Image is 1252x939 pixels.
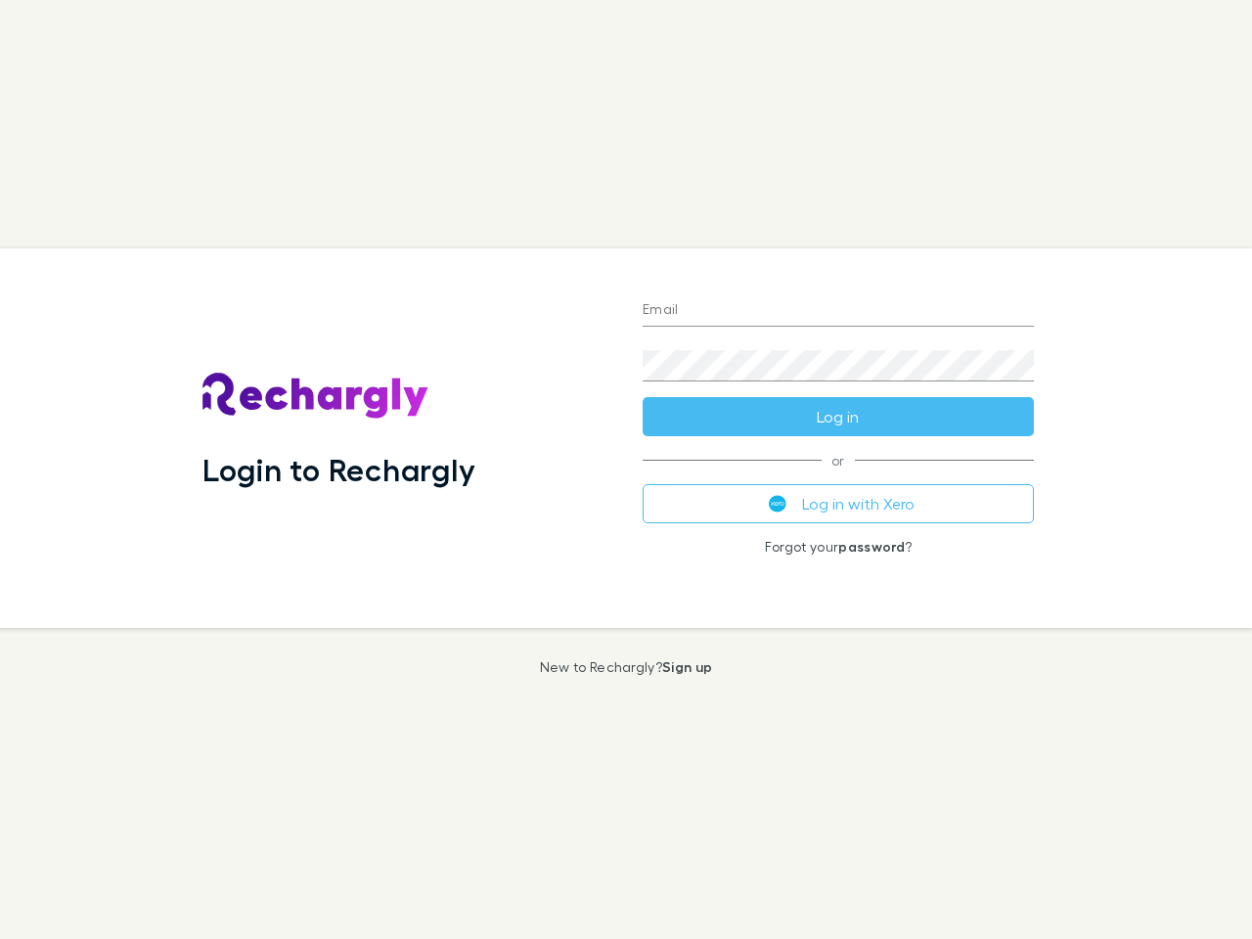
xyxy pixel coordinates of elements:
a: password [838,538,905,555]
p: New to Rechargly? [540,659,713,675]
span: or [643,460,1034,461]
img: Xero's logo [769,495,786,513]
img: Rechargly's Logo [202,373,429,420]
button: Log in [643,397,1034,436]
button: Log in with Xero [643,484,1034,523]
a: Sign up [662,658,712,675]
h1: Login to Rechargly [202,451,475,488]
p: Forgot your ? [643,539,1034,555]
